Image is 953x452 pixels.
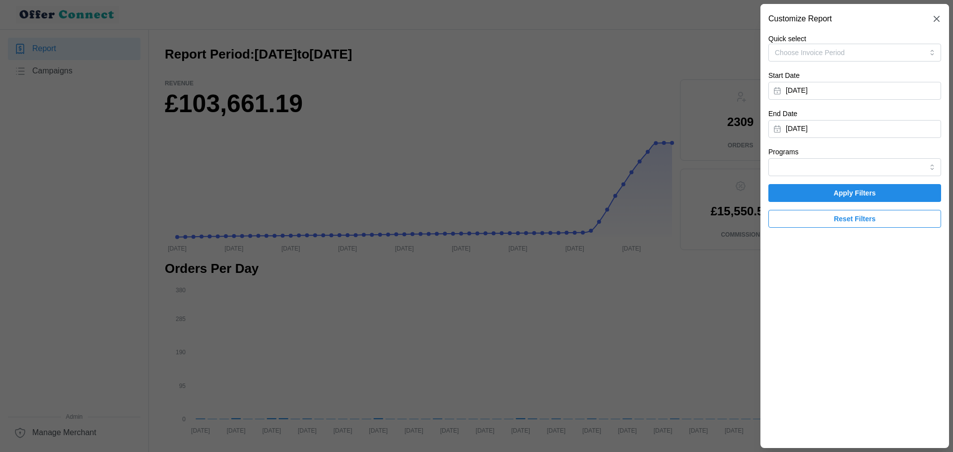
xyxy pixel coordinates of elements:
button: Apply Filters [768,184,941,202]
label: Programs [768,147,799,158]
label: End Date [768,109,797,120]
button: Reset Filters [768,210,941,228]
span: Apply Filters [834,185,876,201]
p: Quick select [768,34,941,44]
button: [DATE] [768,120,941,138]
button: Choose Invoice Period [768,44,941,62]
span: Reset Filters [834,210,876,227]
h2: Customize Report [768,15,832,23]
label: Start Date [768,70,800,81]
button: [DATE] [768,82,941,100]
span: Choose Invoice Period [775,49,845,57]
